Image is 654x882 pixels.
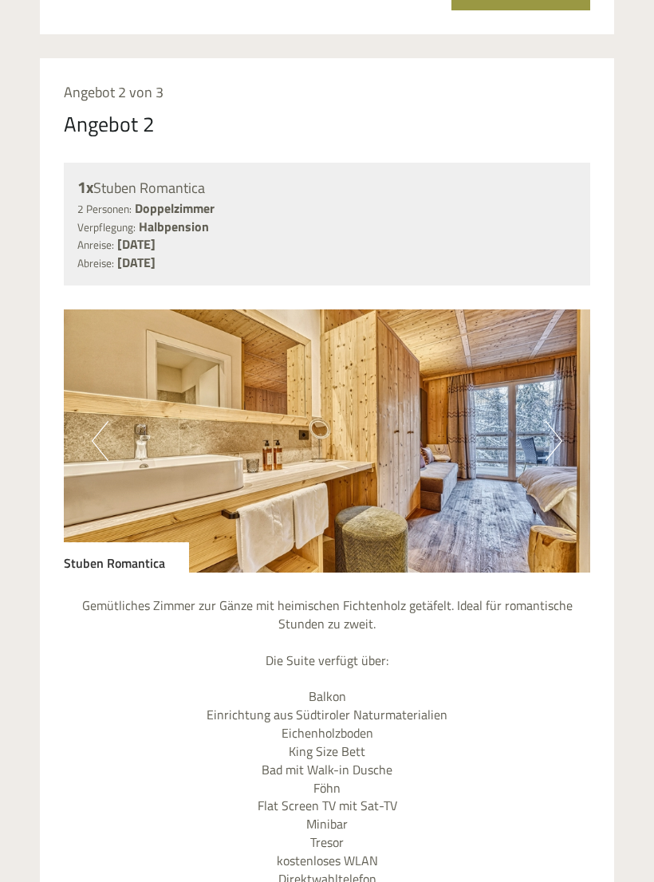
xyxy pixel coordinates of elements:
[117,253,156,272] b: [DATE]
[77,201,132,217] small: 2 Personen:
[64,309,590,573] img: image
[77,237,114,253] small: Anreise:
[64,109,155,139] div: Angebot 2
[64,81,163,103] span: Angebot 2 von 3
[77,175,93,199] b: 1x
[77,176,577,199] div: Stuben Romantica
[77,255,114,271] small: Abreise:
[135,199,215,218] b: Doppelzimmer
[139,217,209,236] b: Halbpension
[77,219,136,235] small: Verpflegung:
[64,542,189,573] div: Stuben Romantica
[546,421,562,461] button: Next
[117,234,156,254] b: [DATE]
[92,421,108,461] button: Previous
